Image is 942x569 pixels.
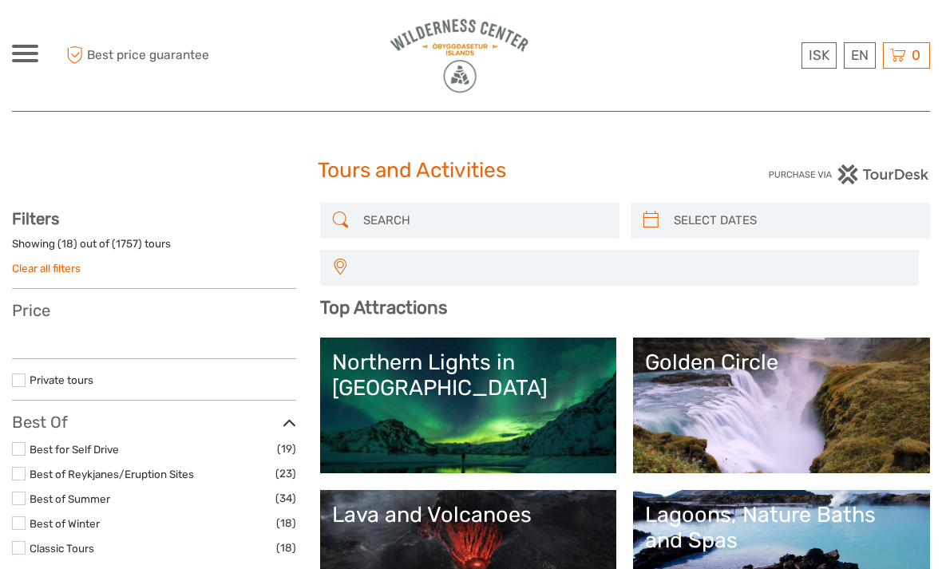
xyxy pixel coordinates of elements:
a: Golden Circle [645,350,918,461]
span: Best price guarantee [62,42,242,69]
b: Top Attractions [320,297,447,318]
a: Private tours [30,373,93,386]
span: (18) [276,539,296,557]
span: (23) [275,464,296,483]
div: Showing ( ) out of ( ) tours [12,236,296,261]
h3: Best Of [12,413,296,432]
div: EN [844,42,876,69]
span: 0 [909,47,923,63]
input: SELECT DATES [667,207,922,235]
span: (34) [275,489,296,508]
a: Classic Tours [30,542,94,555]
h3: Price [12,301,296,320]
div: Northern Lights in [GEOGRAPHIC_DATA] [332,350,605,401]
input: SEARCH [357,207,612,235]
a: Best of Winter [30,517,100,530]
span: ISK [809,47,829,63]
span: (18) [276,514,296,532]
a: Best of Summer [30,492,110,505]
img: PurchaseViaTourDesk.png [768,164,930,184]
div: Golden Circle [645,350,918,375]
img: General Info: [387,16,530,95]
a: Best of Reykjanes/Eruption Sites [30,468,194,480]
div: Lava and Volcanoes [332,502,605,528]
strong: Filters [12,209,59,228]
a: Northern Lights in [GEOGRAPHIC_DATA] [332,350,605,461]
a: Clear all filters [12,262,81,275]
div: Lagoons, Nature Baths and Spas [645,502,918,554]
label: 18 [61,236,73,251]
label: 1757 [116,236,138,251]
a: Best for Self Drive [30,443,119,456]
h1: Tours and Activities [318,158,623,184]
span: (19) [277,440,296,458]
